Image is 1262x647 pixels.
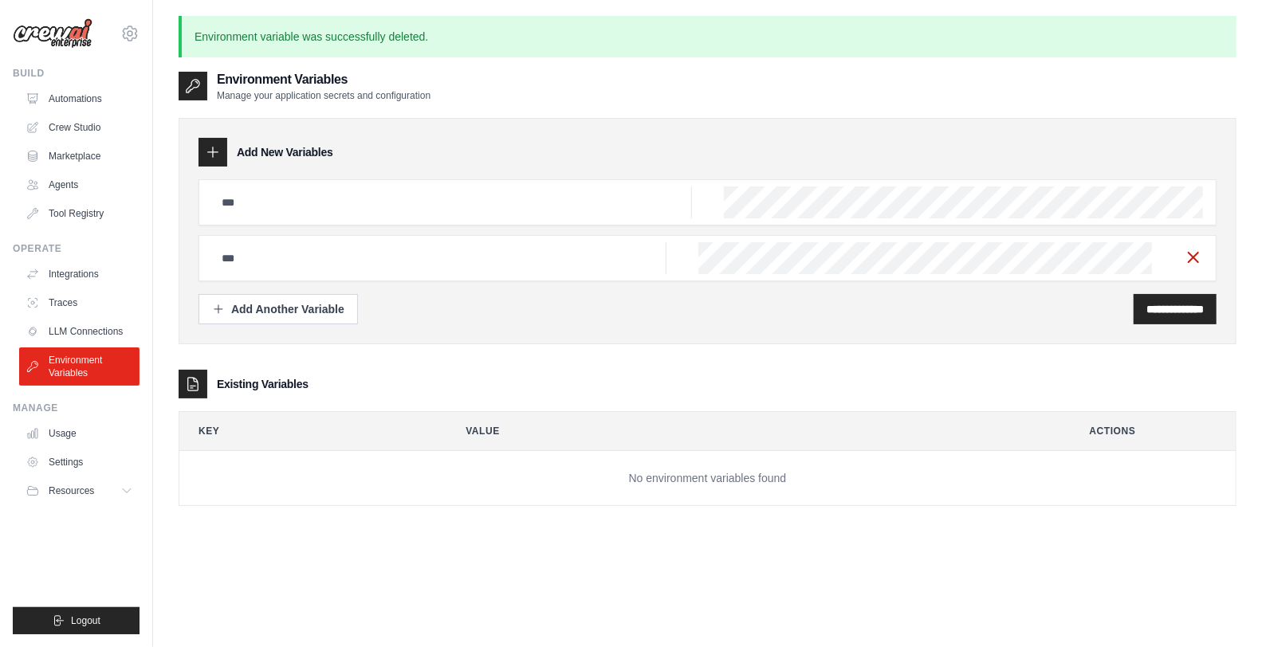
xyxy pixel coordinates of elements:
button: Add Another Variable [199,294,358,324]
a: Environment Variables [19,347,140,386]
h2: Environment Variables [217,70,430,89]
div: Build [13,67,140,80]
button: Resources [19,478,140,504]
div: Operate [13,242,140,255]
p: Environment variable was successfully deleted. [179,16,1236,57]
a: Tool Registry [19,201,140,226]
th: Key [179,412,434,450]
td: No environment variables found [179,451,1236,506]
a: Automations [19,86,140,112]
a: LLM Connections [19,319,140,344]
span: Logout [71,614,100,627]
button: Logout [13,607,140,634]
th: Actions [1071,412,1236,450]
h3: Add New Variables [237,144,333,160]
a: Crew Studio [19,115,140,140]
img: Logo [13,18,92,49]
a: Agents [19,172,140,198]
h3: Existing Variables [217,376,309,392]
a: Integrations [19,261,140,287]
div: Manage [13,402,140,414]
th: Value [446,412,1057,450]
a: Settings [19,449,140,475]
a: Traces [19,290,140,316]
a: Marketplace [19,143,140,169]
p: Manage your application secrets and configuration [217,89,430,102]
a: Usage [19,421,140,446]
div: Add Another Variable [212,301,344,317]
span: Resources [49,484,94,497]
